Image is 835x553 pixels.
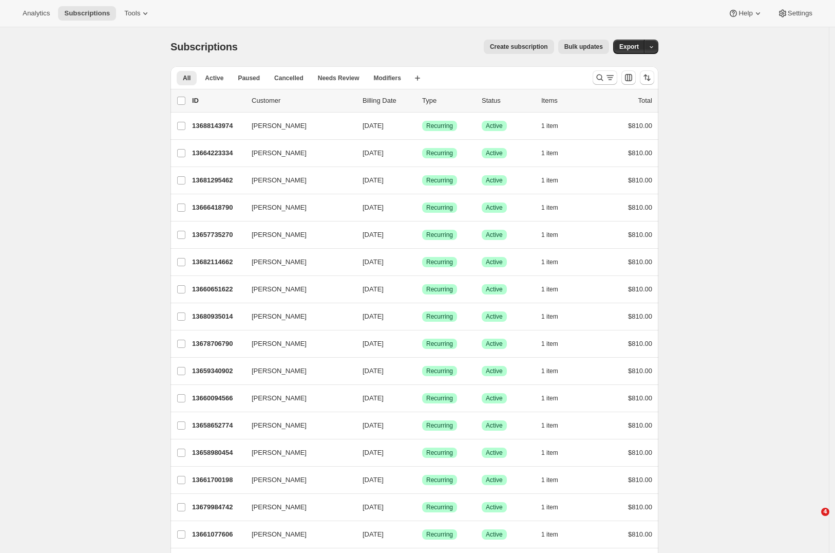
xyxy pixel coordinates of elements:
p: Billing Date [363,96,414,106]
p: 13658652774 [192,420,243,431]
span: [PERSON_NAME] [252,284,307,294]
div: 13681295462[PERSON_NAME][DATE]SuccessRecurringSuccessActive1 item$810.00 [192,173,652,188]
span: $810.00 [628,204,652,211]
span: Analytics [23,9,50,17]
span: [PERSON_NAME] [252,257,307,267]
span: Recurring [426,421,453,430]
span: $810.00 [628,149,652,157]
span: [PERSON_NAME] [252,175,307,186]
p: 13682114662 [192,257,243,267]
span: Create subscription [490,43,548,51]
span: $810.00 [628,449,652,456]
span: Active [486,367,503,375]
span: 1 item [541,285,558,293]
button: Tools [118,6,157,21]
span: Active [486,340,503,348]
span: $810.00 [628,421,652,429]
span: Recurring [426,312,453,321]
span: 1 item [541,476,558,484]
div: 13661077606[PERSON_NAME][DATE]SuccessRecurringSuccessActive1 item$810.00 [192,527,652,542]
p: 13661700198 [192,475,243,485]
span: Active [205,74,223,82]
p: 13678706790 [192,339,243,349]
span: Recurring [426,340,453,348]
span: 1 item [541,421,558,430]
span: Paused [238,74,260,82]
span: Cancelled [274,74,303,82]
button: 1 item [541,446,570,460]
div: 13664223334[PERSON_NAME][DATE]SuccessRecurringSuccessActive1 item$810.00 [192,146,652,160]
span: Recurring [426,285,453,293]
button: Settings [771,6,819,21]
p: 13681295462 [192,175,243,186]
span: 1 item [541,394,558,402]
button: Analytics [16,6,56,21]
span: [DATE] [363,204,384,211]
span: $810.00 [628,258,652,266]
span: Active [486,421,503,430]
p: 13660094566 [192,393,243,403]
div: IDCustomerBilling DateTypeStatusItemsTotal [192,96,652,106]
span: Active [486,204,503,212]
span: Export [619,43,639,51]
button: [PERSON_NAME] [245,336,348,352]
span: 1 item [541,340,558,348]
span: $810.00 [628,476,652,484]
span: $810.00 [628,503,652,511]
button: 1 item [541,200,570,215]
button: [PERSON_NAME] [245,199,348,216]
span: 1 item [541,367,558,375]
span: [PERSON_NAME] [252,393,307,403]
span: Bulk updates [564,43,603,51]
p: 13657735270 [192,230,243,240]
span: [PERSON_NAME] [252,230,307,240]
button: Create subscription [484,40,554,54]
button: Search and filter results [593,70,617,85]
button: 1 item [541,282,570,297]
span: [DATE] [363,176,384,184]
button: [PERSON_NAME] [245,526,348,543]
button: [PERSON_NAME] [245,417,348,434]
button: 1 item [541,119,570,133]
button: [PERSON_NAME] [245,254,348,270]
span: $810.00 [628,176,652,184]
span: Subscriptions [170,41,238,52]
span: Recurring [426,449,453,457]
button: [PERSON_NAME] [245,390,348,407]
p: Total [638,96,652,106]
button: [PERSON_NAME] [245,172,348,189]
span: $810.00 [628,530,652,538]
iframe: Intercom live chat [800,508,825,532]
span: [DATE] [363,421,384,429]
span: [PERSON_NAME] [252,420,307,431]
button: [PERSON_NAME] [245,472,348,488]
span: $810.00 [628,340,652,347]
span: $810.00 [628,394,652,402]
span: [DATE] [363,122,384,130]
div: 13659340902[PERSON_NAME][DATE]SuccessRecurringSuccessActive1 item$810.00 [192,364,652,378]
span: Active [486,449,503,457]
p: 13688143974 [192,121,243,131]
div: 13682114662[PERSON_NAME][DATE]SuccessRecurringSuccessActive1 item$810.00 [192,255,652,269]
button: Export [613,40,645,54]
span: Subscriptions [64,9,110,17]
p: 13679984742 [192,502,243,512]
button: [PERSON_NAME] [245,499,348,515]
span: $810.00 [628,285,652,293]
p: 13664223334 [192,148,243,158]
span: [PERSON_NAME] [252,502,307,512]
span: Recurring [426,503,453,511]
span: [PERSON_NAME] [252,202,307,213]
span: Help [738,9,752,17]
span: 1 item [541,258,558,266]
span: [DATE] [363,367,384,375]
span: 1 item [541,204,558,212]
button: Subscriptions [58,6,116,21]
button: 1 item [541,500,570,514]
p: 13666418790 [192,202,243,213]
div: 13660094566[PERSON_NAME][DATE]SuccessRecurringSuccessActive1 item$810.00 [192,391,652,405]
span: [PERSON_NAME] [252,475,307,485]
span: Recurring [426,394,453,402]
span: $810.00 [628,312,652,320]
span: Needs Review [318,74,359,82]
